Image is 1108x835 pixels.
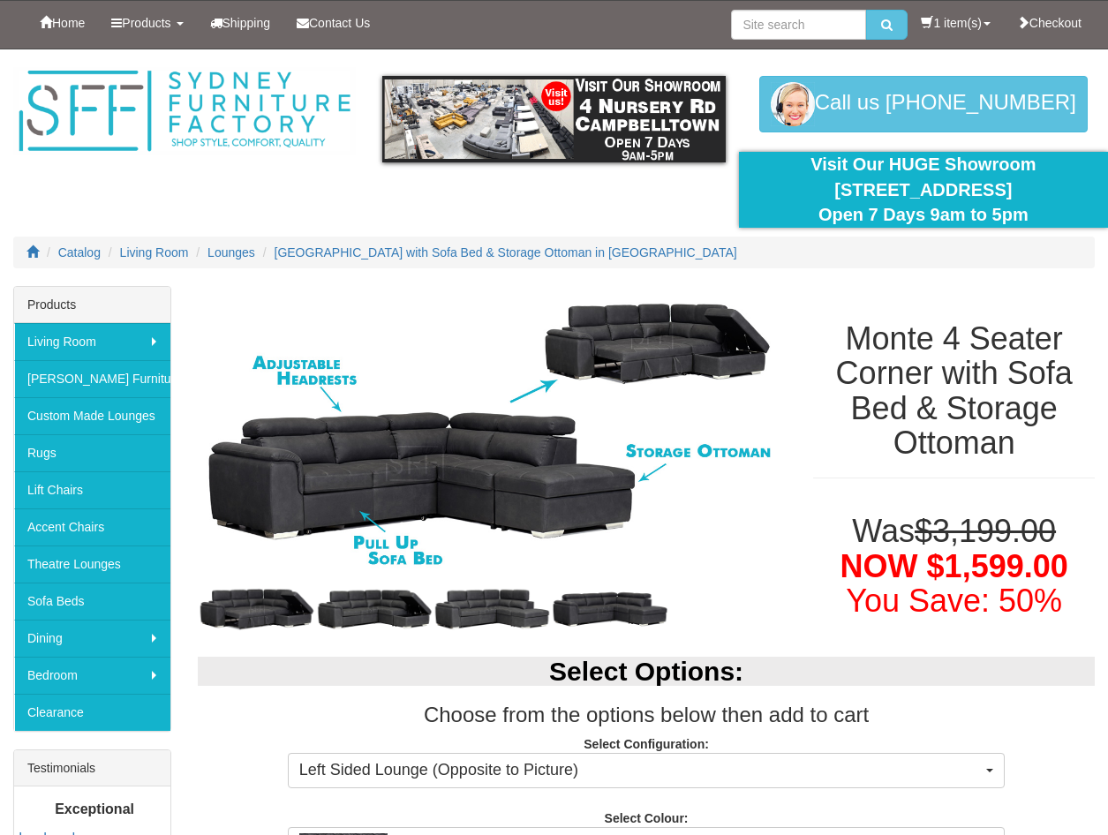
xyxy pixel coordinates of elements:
[915,513,1056,549] del: $3,199.00
[752,152,1095,228] div: Visit Our HUGE Showroom [STREET_ADDRESS] Open 7 Days 9am to 5pm
[13,67,356,155] img: Sydney Furniture Factory
[14,323,170,360] a: Living Room
[846,583,1062,619] font: You Save: 50%
[14,657,170,694] a: Bedroom
[58,245,101,260] a: Catalog
[14,545,170,583] a: Theatre Lounges
[309,16,370,30] span: Contact Us
[382,76,725,162] img: showroom.gif
[731,10,866,40] input: Site search
[26,1,98,45] a: Home
[14,508,170,545] a: Accent Chairs
[14,434,170,471] a: Rugs
[207,245,255,260] a: Lounges
[52,16,85,30] span: Home
[122,16,170,30] span: Products
[98,1,196,45] a: Products
[55,802,134,817] b: Exceptional
[14,471,170,508] a: Lift Chairs
[1004,1,1095,45] a: Checkout
[14,397,170,434] a: Custom Made Lounges
[584,737,709,751] strong: Select Configuration:
[275,245,737,260] a: [GEOGRAPHIC_DATA] with Sofa Bed & Storage Ottoman in [GEOGRAPHIC_DATA]
[813,321,1095,461] h1: Monte 4 Seater Corner with Sofa Bed & Storage Ottoman
[549,657,743,686] b: Select Options:
[222,16,271,30] span: Shipping
[605,811,689,825] strong: Select Colour:
[14,583,170,620] a: Sofa Beds
[120,245,189,260] a: Living Room
[14,694,170,731] a: Clearance
[14,360,170,397] a: [PERSON_NAME] Furniture
[14,750,170,786] div: Testimonials
[840,548,1068,584] span: NOW $1,599.00
[908,1,1003,45] a: 1 item(s)
[288,753,1006,788] button: Left Sided Lounge (Opposite to Picture)
[197,1,284,45] a: Shipping
[14,287,170,323] div: Products
[299,759,983,782] span: Left Sided Lounge (Opposite to Picture)
[14,620,170,657] a: Dining
[283,1,383,45] a: Contact Us
[813,514,1095,619] h1: Was
[198,703,1095,726] h3: Choose from the options below then add to cart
